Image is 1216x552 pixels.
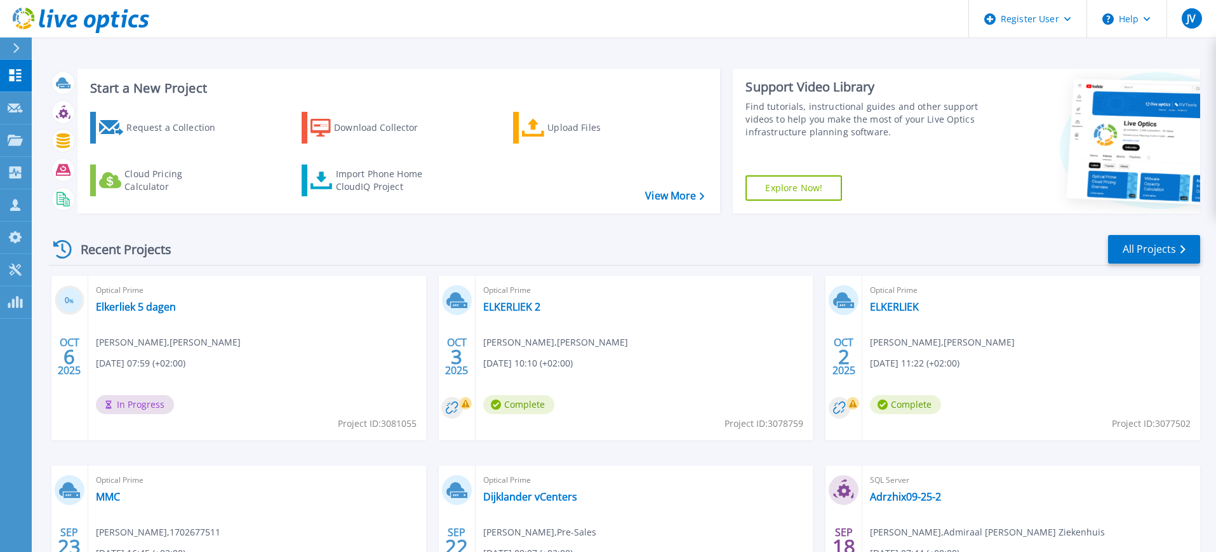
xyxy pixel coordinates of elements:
[645,190,704,202] a: View More
[1108,235,1200,264] a: All Projects
[870,395,941,414] span: Complete
[57,333,81,380] div: OCT 2025
[745,79,984,95] div: Support Video Library
[58,541,81,552] span: 23
[870,473,1193,487] span: SQL Server
[547,115,649,140] div: Upload Files
[96,473,418,487] span: Optical Prime
[838,351,850,362] span: 2
[1112,417,1191,431] span: Project ID: 3077502
[483,490,577,503] a: Dijklander vCenters
[96,525,220,539] span: [PERSON_NAME] , 1702677511
[96,395,174,414] span: In Progress
[338,417,417,431] span: Project ID: 3081055
[302,112,443,144] a: Download Collector
[69,297,74,304] span: %
[1187,13,1196,24] span: JV
[63,351,75,362] span: 6
[55,293,84,308] h3: 0
[126,115,228,140] div: Request a Collection
[96,283,418,297] span: Optical Prime
[870,300,919,313] a: ELKERLIEK
[96,490,120,503] a: MMC
[96,356,185,370] span: [DATE] 07:59 (+02:00)
[483,473,806,487] span: Optical Prime
[870,490,941,503] a: Adrzhix09-25-2
[483,525,596,539] span: [PERSON_NAME] , Pre-Sales
[90,81,704,95] h3: Start a New Project
[445,541,468,552] span: 22
[96,300,176,313] a: Elkerliek 5 dagen
[90,165,232,196] a: Cloud Pricing Calculator
[96,335,241,349] span: [PERSON_NAME] , [PERSON_NAME]
[90,112,232,144] a: Request a Collection
[483,283,806,297] span: Optical Prime
[451,351,462,362] span: 3
[49,234,189,265] div: Recent Projects
[483,300,540,313] a: ELKERLIEK 2
[745,100,984,138] div: Find tutorials, instructional guides and other support videos to help you make the most of your L...
[745,175,842,201] a: Explore Now!
[870,356,959,370] span: [DATE] 11:22 (+02:00)
[870,283,1193,297] span: Optical Prime
[832,333,856,380] div: OCT 2025
[483,395,554,414] span: Complete
[124,168,226,193] div: Cloud Pricing Calculator
[832,541,855,552] span: 18
[336,168,435,193] div: Import Phone Home CloudIQ Project
[444,333,469,380] div: OCT 2025
[870,525,1105,539] span: [PERSON_NAME] , Admiraal [PERSON_NAME] Ziekenhuis
[483,335,628,349] span: [PERSON_NAME] , [PERSON_NAME]
[483,356,573,370] span: [DATE] 10:10 (+02:00)
[334,115,436,140] div: Download Collector
[725,417,803,431] span: Project ID: 3078759
[870,335,1015,349] span: [PERSON_NAME] , [PERSON_NAME]
[513,112,655,144] a: Upload Files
